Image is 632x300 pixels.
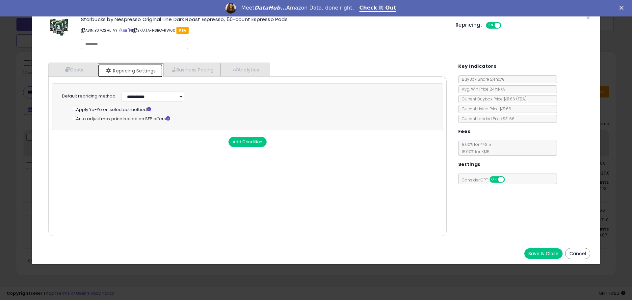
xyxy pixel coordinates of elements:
span: × [586,13,590,23]
i: DataHub... [254,5,286,11]
h5: Key Indicators [458,62,497,70]
a: Check It Out [359,5,396,12]
span: Current Buybox Price: [459,96,527,102]
img: 51UqjazRj8L._SL60_.jpg [49,17,69,37]
h5: Repricing: [456,22,482,28]
span: Consider CPT: [459,177,513,183]
a: All offer listings [123,28,127,33]
span: $31.66 [503,96,527,102]
span: 15.00 % for > $15 [459,149,489,154]
button: Cancel [565,248,590,259]
span: Avg. Win Price 24h: N/A [459,86,505,92]
div: Meet Amazon Data, done right. [241,5,354,11]
span: ON [490,177,498,182]
button: Add Condition [228,137,267,147]
span: OFF [504,177,514,182]
div: Auto adjust max price based on SFP offers [72,115,432,122]
a: Analytics [221,63,269,76]
a: Business Pricing [163,63,221,76]
span: FBA [176,27,189,34]
div: Apply Yo-Yo on selected method [72,105,432,113]
div: Close [619,6,626,10]
span: ( FBA ) [516,96,527,102]
button: Save & Close [524,248,563,259]
img: Profile image for Georgie [225,3,236,14]
span: Current Listed Price: $31.66 [459,106,511,112]
span: OFF [500,23,511,28]
h5: Settings [458,160,481,169]
a: Your listing only [128,28,132,33]
span: 8.00 % for <= $15 [459,142,491,154]
a: Repricing Settings [98,64,163,77]
p: ASIN: B07Q2HLTVY | SKU: TA-HSBO-RW60 [81,25,446,36]
label: Default repricing method: [62,93,117,99]
a: BuyBox page [119,28,122,33]
span: Current Landed Price: $31.66 [459,116,514,122]
span: BuyBox Share 24h: 0% [459,76,504,82]
h5: Fees [458,127,471,136]
h3: Starbucks by Nespresso Original Line Dark Roast Espresso, 50-count Espresso Pods [81,17,446,22]
span: ON [487,23,495,28]
a: Costs [49,63,98,76]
